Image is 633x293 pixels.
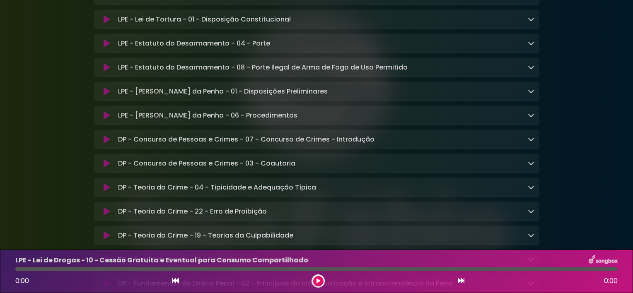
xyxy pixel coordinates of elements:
span: 0:00 [604,276,618,286]
p: DP - Teoria do Crime - 04 - Tipicidade e Adequação Típica [118,183,316,192]
p: DP - Teoria do Crime - 22 - Erro de Proibição [118,207,267,216]
p: LPE - Lei de Tortura - 01 - Disposição Constitucional [118,14,291,24]
p: DP - Concurso de Pessoas e Crimes - 03 - Coautoria [118,159,295,168]
p: LPE - [PERSON_NAME] da Penha - 01 - Disposições Preliminares [118,86,328,96]
span: 0:00 [15,276,29,286]
p: LPE - Lei de Drogas - 10 - Cessão Gratuita e Eventual para Consumo Compartilhado [15,255,308,265]
p: DP - Concurso de Pessoas e Crimes - 07 - Concurso de Crimes - Introdução [118,134,374,144]
p: DP - Teoria do Crime - 19 - Teorias da Culpabilidade [118,231,293,240]
p: LPE - [PERSON_NAME] da Penha - 06 - Procedimentos [118,110,297,120]
p: LPE - Estatuto do Desarmamento - 04 - Porte [118,38,270,48]
p: LPE - Estatuto do Desarmamento - 08 - Porte Ilegal de Arma de Fogo de Uso Permitido [118,62,408,72]
img: songbox-logo-white.png [589,255,618,266]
